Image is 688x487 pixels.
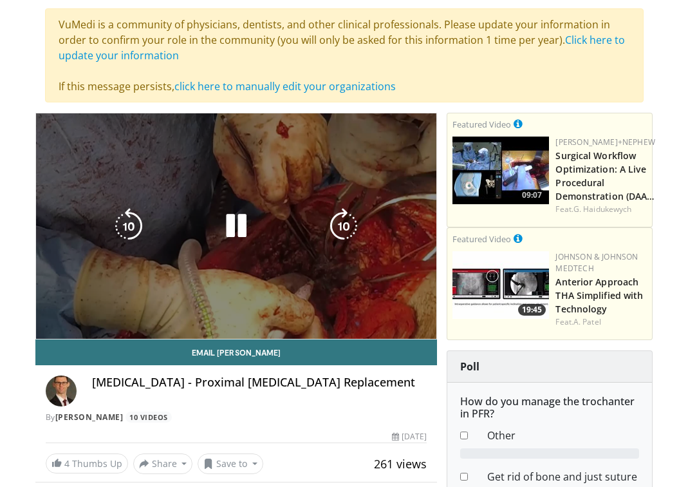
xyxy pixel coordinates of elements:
[452,233,511,245] small: Featured Video
[126,412,172,423] a: 10 Videos
[452,137,549,204] a: 09:07
[555,137,655,148] a: [PERSON_NAME]+Nephew
[198,454,263,474] button: Save to
[555,251,638,274] a: Johnson & Johnson MedTech
[46,454,128,473] a: 4 Thumbs Up
[573,316,601,327] a: A. Patel
[452,251,549,319] img: 06bb1c17-1231-4454-8f12-6191b0b3b81a.150x105_q85_crop-smart_upscale.jpg
[374,456,427,472] span: 261 views
[46,412,427,423] div: By
[460,359,479,374] strong: Poll
[35,339,438,365] a: Email [PERSON_NAME]
[573,204,631,215] a: G. Haidukewych
[555,276,643,315] a: Anterior Approach THA Simplified with Technology
[452,251,549,319] a: 19:45
[55,412,124,423] a: [PERSON_NAME]
[64,457,70,470] span: 4
[133,454,193,474] button: Share
[392,431,427,443] div: [DATE]
[46,376,77,406] img: Avatar
[478,428,649,443] dd: Other
[36,113,437,339] video-js: Video Player
[518,189,546,201] span: 09:07
[555,316,647,328] div: Feat.
[555,204,655,215] div: Feat.
[45,8,644,102] div: VuMedi is a community of physicians, dentists, and other clinical professionals. Please update yo...
[452,137,549,204] img: bcfc90b5-8c69-4b20-afee-af4c0acaf118.150x105_q85_crop-smart_upscale.jpg
[460,396,639,420] h6: How do you manage the trochanter in PFR?
[174,79,396,93] a: click here to manually edit your organizations
[555,149,655,202] a: Surgical Workflow Optimization: A Live Procedural Demonstration (DAA…
[92,376,427,390] h4: [MEDICAL_DATA] - Proximal [MEDICAL_DATA] Replacement
[452,119,511,130] small: Featured Video
[518,304,546,316] span: 19:45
